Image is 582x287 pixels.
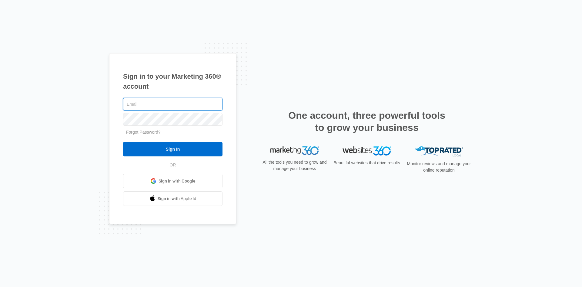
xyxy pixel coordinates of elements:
img: Marketing 360 [270,146,319,155]
a: Sign in with Google [123,174,222,188]
a: Forgot Password? [126,130,161,135]
p: Monitor reviews and manage your online reputation [405,161,473,173]
p: Beautiful websites that drive results [333,160,401,166]
input: Email [123,98,222,111]
span: OR [166,162,180,168]
input: Sign In [123,142,222,156]
img: Websites 360 [343,146,391,155]
h1: Sign in to your Marketing 360® account [123,71,222,91]
img: Top Rated Local [415,146,463,156]
a: Sign in with Apple Id [123,191,222,206]
span: Sign in with Google [159,178,196,184]
h2: One account, three powerful tools to grow your business [286,109,447,134]
p: All the tools you need to grow and manage your business [261,159,329,172]
span: Sign in with Apple Id [158,196,196,202]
